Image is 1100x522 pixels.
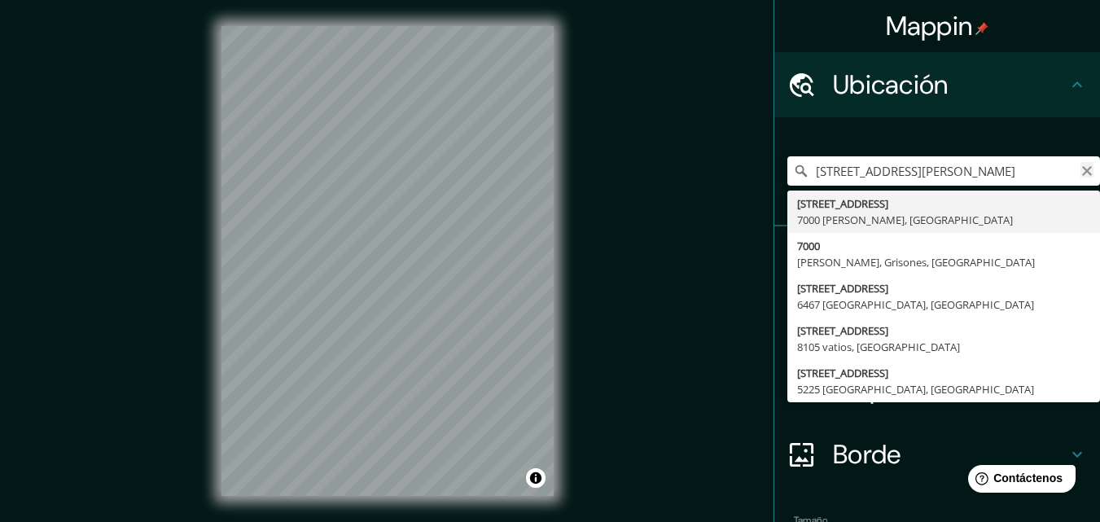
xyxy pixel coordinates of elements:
font: 6467 [GEOGRAPHIC_DATA], [GEOGRAPHIC_DATA] [797,297,1034,312]
div: Borde [774,422,1100,487]
font: Mappin [886,9,973,43]
div: Ubicación [774,52,1100,117]
div: Patas [774,226,1100,292]
input: Elige tu ciudad o zona [787,156,1100,186]
font: [STREET_ADDRESS] [797,196,888,211]
button: Activar o desactivar atribución [526,468,546,488]
div: Disposición [774,357,1100,422]
font: Borde [833,437,901,472]
button: Claro [1080,162,1093,178]
font: Ubicación [833,68,949,102]
font: [STREET_ADDRESS] [797,281,888,296]
font: [STREET_ADDRESS] [797,366,888,380]
font: [PERSON_NAME], Grisones, [GEOGRAPHIC_DATA] [797,255,1035,270]
font: 7000 [797,239,820,253]
font: 8105 vatios, [GEOGRAPHIC_DATA] [797,340,960,354]
img: pin-icon.png [975,22,988,35]
canvas: Mapa [221,26,554,496]
font: [STREET_ADDRESS] [797,323,888,338]
div: Estilo [774,292,1100,357]
font: 5225 [GEOGRAPHIC_DATA], [GEOGRAPHIC_DATA] [797,382,1034,397]
iframe: Lanzador de widgets de ayuda [955,458,1082,504]
font: 7000 [PERSON_NAME], [GEOGRAPHIC_DATA] [797,213,1013,227]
